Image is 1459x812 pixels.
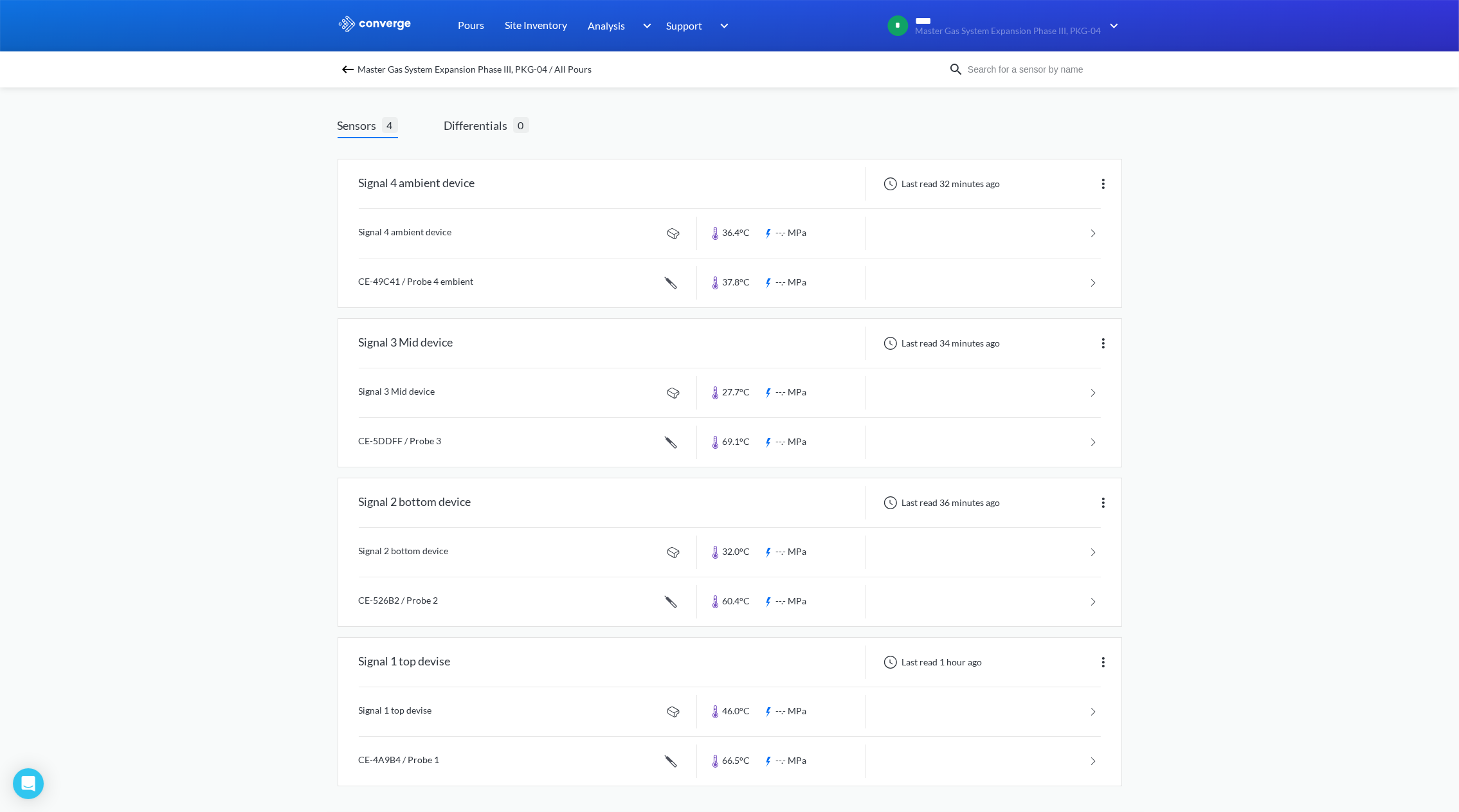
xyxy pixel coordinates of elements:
img: logo_ewhite.svg [338,15,412,32]
span: Differentials [444,116,513,134]
div: Signal 2 bottom device [359,486,471,519]
div: Open Intercom Messenger [13,768,44,799]
div: Signal 1 top devise [359,645,451,679]
img: downArrow.svg [712,18,732,33]
span: - [366,78,372,89]
div: Last read 32 minutes ago [876,176,1004,192]
span: Master Gas System Expansion Phase III, PKG-04 [916,26,1101,36]
div: Last read 34 minutes ago [876,336,1004,351]
div: Signal 3 Mid device [359,327,453,360]
span: 0 [513,117,529,133]
span: Active [338,78,366,89]
span: Support [667,17,703,33]
span: Sensors [338,116,382,134]
img: more.svg [1096,336,1111,351]
span: 4 [382,117,398,133]
img: downArrow.svg [1101,18,1122,33]
input: Search for a sensor by name [964,62,1119,77]
img: more.svg [1096,176,1111,192]
img: more.svg [1096,495,1111,510]
img: more.svg [1096,654,1111,670]
img: backspace.svg [340,62,356,77]
span: Analysis [588,17,626,33]
div: Last read 36 minutes ago [876,495,1004,510]
img: downArrow.svg [634,18,655,33]
div: Last read 1 hour ago [876,654,986,670]
img: icon-search.svg [948,62,964,77]
div: Signal 4 ambient device [359,167,475,201]
span: Master Gas System Expansion Phase III, PKG-04 / All Pours [358,60,592,78]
